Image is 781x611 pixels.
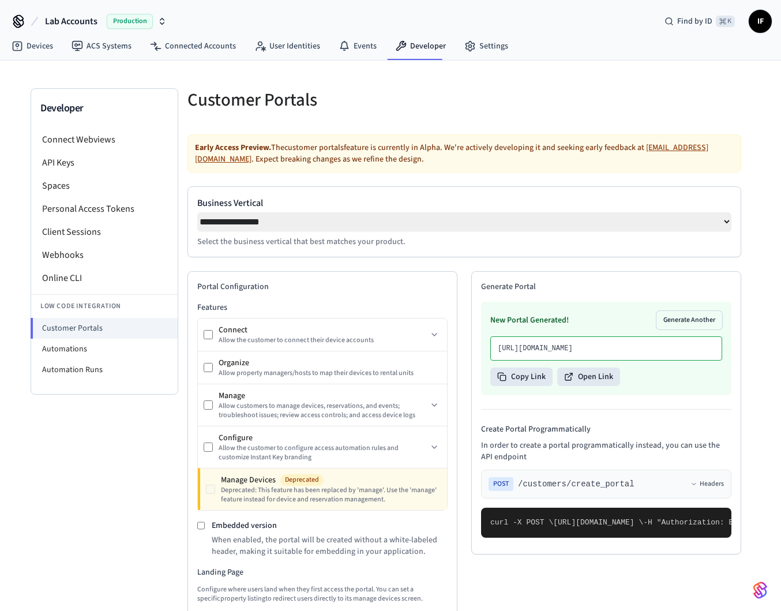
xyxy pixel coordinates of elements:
a: Devices [2,36,62,57]
h3: Developer [40,100,168,117]
strong: Early Access Preview. [195,142,271,153]
li: API Keys [31,151,178,174]
a: User Identities [245,36,329,57]
div: Deprecated: This feature has been replaced by 'manage'. Use the 'manage' feature instead for devi... [221,486,441,504]
a: Connected Accounts [141,36,245,57]
p: [URL][DOMAIN_NAME] [498,344,715,353]
span: curl -X POST \ [490,518,553,527]
p: When enabled, the portal will be created without a white-labeled header, making it suitable for e... [212,534,448,557]
li: Customer Portals [31,318,178,339]
span: Deprecated [280,474,324,486]
li: Low Code Integration [31,294,178,318]
a: Events [329,36,386,57]
h3: Landing Page [197,567,448,578]
div: Allow the customer to configure access automation rules and customize Instant Key branding [219,444,427,462]
span: Find by ID [677,16,712,27]
span: /customers/create_portal [518,478,634,490]
li: Online CLI [31,267,178,290]
h3: New Portal Generated! [490,314,569,326]
span: [URL][DOMAIN_NAME] \ [553,518,643,527]
span: ⌘ K [716,16,735,27]
p: In order to create a portal programmatically instead, you can use the API endpoint [481,440,731,463]
h2: Portal Configuration [197,281,448,293]
div: Allow property managers/hosts to map their devices to rental units [219,369,441,378]
div: Allow the customer to connect their device accounts [219,336,427,345]
h4: Create Portal Programmatically [481,423,731,435]
span: Production [107,14,153,29]
h2: Generate Portal [481,281,731,293]
p: Configure where users land when they first access the portal. You can set a specific property lis... [197,585,448,603]
p: Select the business vertical that best matches your product. [197,236,731,248]
span: Lab Accounts [45,14,97,28]
li: Spaces [31,174,178,197]
div: Find by ID⌘ K [655,11,744,32]
a: [EMAIL_ADDRESS][DOMAIN_NAME] [195,142,708,165]
li: Webhooks [31,243,178,267]
button: IF [749,10,772,33]
li: Connect Webviews [31,128,178,151]
button: Open Link [557,368,620,386]
div: Connect [219,324,427,336]
h5: Customer Portals [187,88,457,112]
label: Embedded version [212,520,277,531]
span: POST [489,477,513,491]
h3: Features [197,302,448,313]
label: Business Vertical [197,196,731,210]
li: Client Sessions [31,220,178,243]
div: Organize [219,357,441,369]
button: Headers [690,479,724,489]
div: Allow customers to manage devices, reservations, and events; troubleshoot issues; review access c... [219,402,427,420]
a: Developer [386,36,455,57]
div: Manage Devices [221,474,441,486]
li: Personal Access Tokens [31,197,178,220]
a: ACS Systems [62,36,141,57]
div: The customer portals feature is currently in Alpha. We're actively developing it and seeking earl... [187,134,741,173]
img: SeamLogoGradient.69752ec5.svg [753,581,767,599]
a: Settings [455,36,517,57]
span: IF [750,11,771,32]
button: Generate Another [656,311,722,329]
li: Automation Runs [31,359,178,380]
button: Copy Link [490,368,553,386]
div: Manage [219,390,427,402]
li: Automations [31,339,178,359]
div: Configure [219,432,427,444]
